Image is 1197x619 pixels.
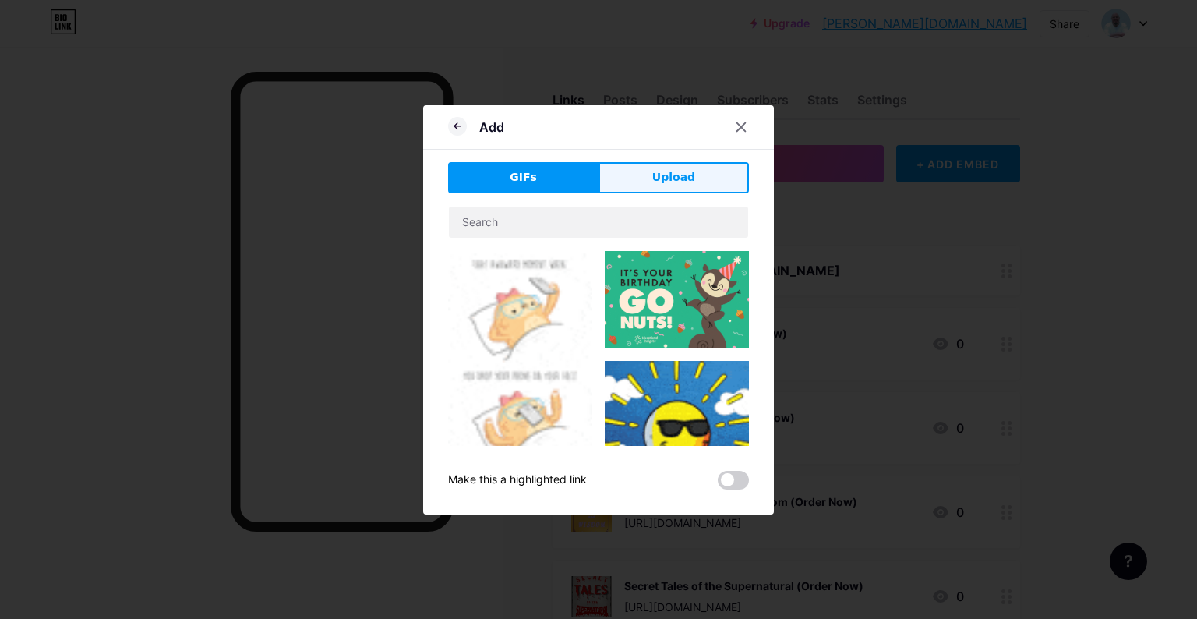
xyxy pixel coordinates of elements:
img: Gihpy [605,361,749,505]
input: Search [449,207,748,238]
span: Upload [652,169,695,186]
span: GIFs [510,169,537,186]
button: Upload [598,162,749,193]
div: Make this a highlighted link [448,471,587,490]
button: GIFs [448,162,598,193]
img: Gihpy [448,251,592,469]
div: Add [479,118,504,136]
img: Gihpy [605,251,749,348]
